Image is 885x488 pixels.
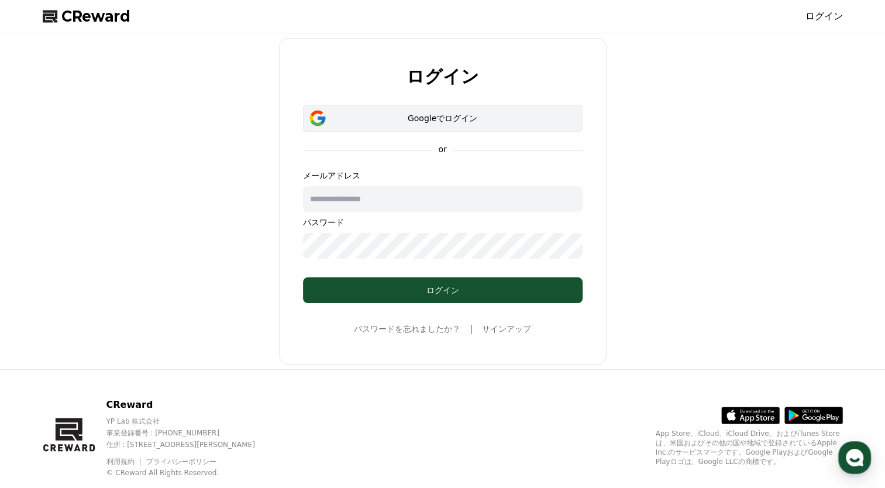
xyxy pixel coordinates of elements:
[106,468,275,477] p: © CReward All Rights Reserved.
[77,371,151,400] a: Messages
[30,389,50,398] span: Home
[303,277,583,303] button: ログイン
[470,322,473,336] span: |
[173,389,202,398] span: Settings
[326,284,559,296] div: ログイン
[805,9,843,23] a: ログイン
[151,371,225,400] a: Settings
[303,216,583,228] p: パスワード
[61,7,130,26] span: CReward
[656,429,843,466] p: App Store、iCloud、iCloud Drive、およびiTunes Storeは、米国およびその他の国や地域で登録されているApple Inc.のサービスマークです。Google P...
[354,323,460,335] a: パスワードを忘れましたか？
[146,458,216,466] a: プライバシーポリシー
[106,428,275,438] p: 事業登録番号 : [PHONE_NUMBER]
[43,7,130,26] a: CReward
[482,323,531,335] a: サインアップ
[320,112,566,124] div: Googleでログイン
[303,170,583,181] p: メールアドレス
[106,398,275,412] p: CReward
[106,458,143,466] a: 利用規約
[431,143,453,155] p: or
[4,371,77,400] a: Home
[97,389,132,398] span: Messages
[303,105,583,132] button: Googleでログイン
[106,417,275,426] p: YP Lab 株式会社
[106,440,275,449] p: 住所 : [STREET_ADDRESS][PERSON_NAME]
[407,67,479,86] h2: ログイン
